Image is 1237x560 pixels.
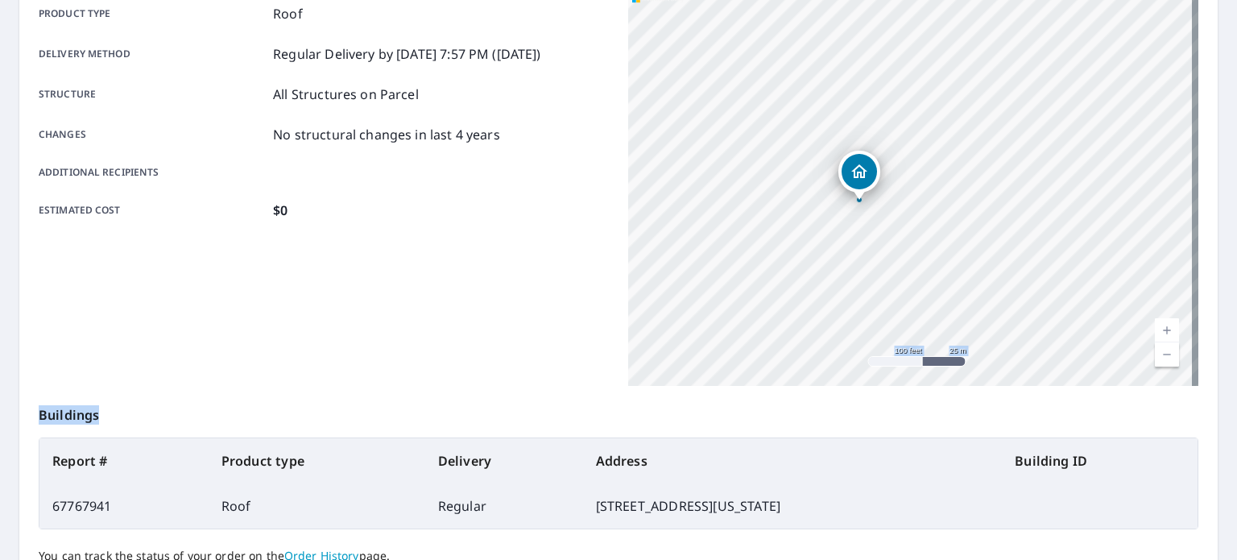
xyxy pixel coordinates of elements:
[39,438,209,483] th: Report #
[1002,438,1198,483] th: Building ID
[39,386,1198,438] p: Buildings
[583,438,1003,483] th: Address
[273,85,419,104] p: All Structures on Parcel
[39,85,267,104] p: Structure
[425,483,583,529] td: Regular
[39,125,267,144] p: Changes
[209,438,425,483] th: Product type
[209,483,425,529] td: Roof
[39,4,267,23] p: Product type
[838,151,880,201] div: Dropped pin, building 1, Residential property, 7075 White Fir Ln Colorado Springs, CO 80908
[1155,318,1179,342] a: Current Level 18, Zoom In
[425,438,583,483] th: Delivery
[273,4,303,23] p: Roof
[39,201,267,220] p: Estimated cost
[39,44,267,64] p: Delivery method
[1155,342,1179,367] a: Current Level 18, Zoom Out
[39,165,267,180] p: Additional recipients
[273,201,288,220] p: $0
[39,483,209,529] td: 67767941
[273,44,540,64] p: Regular Delivery by [DATE] 7:57 PM ([DATE])
[273,125,500,144] p: No structural changes in last 4 years
[583,483,1003,529] td: [STREET_ADDRESS][US_STATE]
